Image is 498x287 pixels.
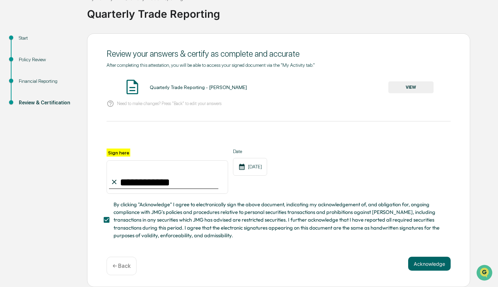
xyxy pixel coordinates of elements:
div: 🗄️ [50,88,56,94]
button: Start new chat [118,55,127,64]
span: Preclearance [14,88,45,95]
div: We're available if you need us! [24,60,88,66]
div: 🔎 [7,102,13,107]
div: Quarterly Trade Reporting [87,2,495,20]
div: Review your answers & certify as complete and accurate [107,49,451,59]
div: [DATE] [233,158,267,176]
a: 🔎Data Lookup [4,98,47,111]
span: Pylon [69,118,84,123]
p: How can we help? [7,15,127,26]
p: ← Back [112,263,131,269]
button: VIEW [388,81,434,93]
div: Policy Review [19,56,76,63]
p: Need to make changes? Press "Back" to edit your answers [117,101,221,106]
div: Start new chat [24,53,114,60]
div: Quarterly Trade Reporting - [PERSON_NAME] [150,85,247,90]
iframe: Open customer support [476,264,495,283]
button: Acknowledge [408,257,451,271]
div: Financial Reporting [19,78,76,85]
img: Document Icon [124,78,141,96]
span: Attestations [57,88,86,95]
a: 🗄️Attestations [48,85,89,97]
span: Data Lookup [14,101,44,108]
div: 🖐️ [7,88,13,94]
a: Powered byPylon [49,118,84,123]
label: Sign here [107,149,130,157]
div: Review & Certification [19,99,76,106]
span: By clicking "Acknowledge" I agree to electronically sign the above document, indicating my acknow... [114,201,445,239]
a: 🖐️Preclearance [4,85,48,97]
label: Date [233,149,267,154]
img: 1746055101610-c473b297-6a78-478c-a979-82029cc54cd1 [7,53,20,66]
span: After completing this attestation, you will be able to access your signed document via the "My Ac... [107,62,315,68]
div: Start [19,34,76,42]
